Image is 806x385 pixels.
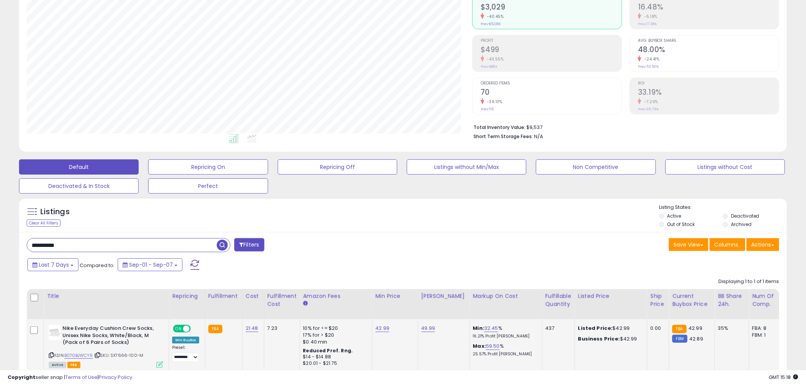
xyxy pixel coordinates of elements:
div: 35% [718,325,743,332]
div: [PERSON_NAME] [421,292,467,300]
span: Ordered Items [481,81,622,86]
a: 49.99 [421,325,435,332]
a: B07GBJWCY9 [64,352,93,359]
b: Listed Price: [578,325,613,332]
div: Cost [246,292,261,300]
small: -39.13% [484,99,502,105]
div: ASIN: [49,325,163,367]
div: Displaying 1 to 1 of 1 items [719,278,779,285]
p: 16.21% Profit [PERSON_NAME] [473,334,536,339]
button: Repricing Off [278,159,397,175]
label: Active [667,213,681,219]
span: OFF [190,326,202,332]
button: Deactivated & In Stock [19,178,139,194]
span: | SKU: SX7666-100-M [94,352,143,358]
small: -40.45% [484,14,504,19]
div: Repricing [172,292,202,300]
div: % [473,325,536,339]
b: Short Term Storage Fees: [473,133,533,140]
label: Out of Stock [667,221,695,228]
span: FBA [67,362,80,368]
div: 437 [545,325,569,332]
h2: 48.00% [638,45,779,56]
b: Total Inventory Value: [473,124,525,130]
div: Markup on Cost [473,292,539,300]
button: Perfect [148,178,268,194]
div: Num of Comp. [752,292,780,308]
span: Profit [481,39,622,43]
span: N/A [534,133,543,140]
div: FBA: 8 [752,325,777,332]
a: 59.50 [486,342,500,350]
a: 32.45 [484,325,498,332]
button: Actions [747,238,779,251]
h2: $499 [481,45,622,56]
h2: $3,029 [481,3,622,13]
div: Preset: [172,345,199,362]
div: 0.00 [651,325,663,332]
div: Current Buybox Price [672,292,712,308]
div: $20.01 - $21.75 [303,360,366,367]
th: The percentage added to the cost of goods (COGS) that forms the calculator for Min & Max prices. [470,289,542,319]
small: -7.26% [641,99,658,105]
b: Nike Everyday Cushion Crew Socks, Unisex Nike Socks, White/Black, M (Pack of 6 Pairs of Socks) [62,325,155,348]
div: Title [47,292,166,300]
div: Amazon Fees [303,292,369,300]
div: 7.23 [267,325,294,332]
span: 42.99 [689,325,703,332]
small: Prev: 63.50% [638,64,659,69]
img: 31h-+L-DUEL._SL40_.jpg [49,325,61,340]
span: All listings currently available for purchase on Amazon [49,362,66,368]
span: Avg. Buybox Share [638,39,779,43]
div: seller snap | | [8,374,132,381]
h5: Listings [40,207,70,217]
button: Listings without Cost [665,159,785,175]
div: Fulfillment Cost [267,292,297,308]
button: Listings without Min/Max [407,159,526,175]
small: Prev: $5,086 [481,22,501,26]
strong: Copyright [8,374,35,381]
div: Min Price [376,292,415,300]
div: % [473,343,536,357]
div: Clear All Filters [27,220,61,227]
span: Columns [715,241,739,248]
h2: 16.48% [638,3,779,13]
small: Amazon Fees. [303,300,308,307]
small: Prev: 115 [481,107,494,111]
small: -5.18% [641,14,657,19]
label: Deactivated [731,213,760,219]
label: Archived [731,221,752,228]
small: FBA [672,325,686,333]
div: $42.99 [578,336,641,342]
b: Reduced Prof. Rng. [303,347,353,354]
a: 21.48 [246,325,258,332]
small: Prev: $884 [481,64,497,69]
span: Sep-01 - Sep-07 [129,261,173,269]
span: Last 7 Days [39,261,69,269]
small: Prev: 35.79% [638,107,659,111]
button: Sep-01 - Sep-07 [118,258,182,271]
button: Non Competitive [536,159,656,175]
h2: 70 [481,88,622,98]
div: $42.99 [578,325,641,332]
button: Save View [669,238,708,251]
button: Default [19,159,139,175]
button: Repricing On [148,159,268,175]
div: FBM: 1 [752,332,777,339]
button: Filters [234,238,264,251]
b: Business Price: [578,335,620,342]
small: FBM [672,335,687,343]
div: Listed Price [578,292,644,300]
div: 17% for > $20 [303,332,366,339]
span: 42.89 [689,335,704,342]
h2: 33.19% [638,88,779,98]
p: Listing States: [659,204,787,211]
div: Ship Price [651,292,666,308]
div: Fulfillment [208,292,239,300]
button: Columns [710,238,745,251]
span: ROI [638,81,779,86]
a: Privacy Policy [99,374,132,381]
div: 10% for <= $20 [303,325,366,332]
a: 42.99 [376,325,390,332]
div: BB Share 24h. [718,292,746,308]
